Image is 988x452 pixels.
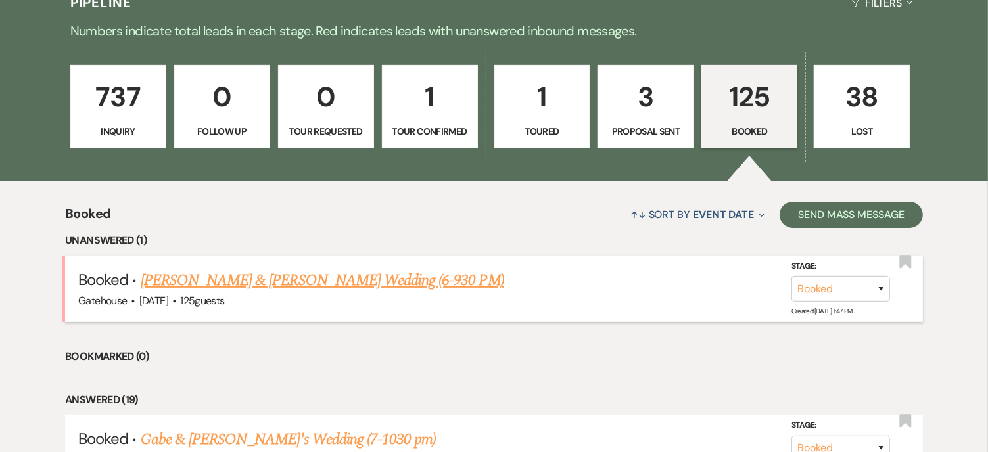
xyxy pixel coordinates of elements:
p: Booked [710,124,789,139]
a: Gabe & [PERSON_NAME]'s Wedding (7-1030 pm) [141,428,436,451]
p: 737 [79,75,158,119]
span: [DATE] [139,294,168,307]
p: Proposal Sent [606,124,685,139]
p: Follow Up [183,124,262,139]
p: Numbers indicate total leads in each stage. Red indicates leads with unanswered inbound messages. [21,20,968,41]
p: Inquiry [79,124,158,139]
p: Tour Confirmed [390,124,469,139]
span: 125 guests [180,294,224,307]
p: 0 [183,75,262,119]
button: Send Mass Message [780,202,923,228]
a: 0Tour Requested [278,65,374,149]
a: 38Lost [814,65,910,149]
a: 1Tour Confirmed [382,65,478,149]
li: Unanswered (1) [65,232,923,249]
p: Tour Requested [287,124,365,139]
span: Event Date [693,208,754,221]
span: Booked [78,428,128,449]
p: 1 [503,75,582,119]
label: Stage: [791,260,890,274]
p: Lost [822,124,901,139]
a: 1Toured [494,65,590,149]
p: Toured [503,124,582,139]
p: 3 [606,75,685,119]
a: 125Booked [701,65,797,149]
p: 125 [710,75,789,119]
p: 1 [390,75,469,119]
button: Sort By Event Date [625,197,770,232]
p: 38 [822,75,901,119]
a: 3Proposal Sent [598,65,694,149]
a: [PERSON_NAME] & [PERSON_NAME] Wedding (6-930 PM) [141,269,504,292]
span: Gatehouse [78,294,127,307]
label: Stage: [791,418,890,433]
span: Booked [78,269,128,290]
span: ↑↓ [630,208,646,221]
li: Answered (19) [65,392,923,409]
span: Created: [DATE] 1:47 PM [791,307,853,315]
a: 737Inquiry [70,65,166,149]
a: 0Follow Up [174,65,270,149]
li: Bookmarked (0) [65,348,923,365]
p: 0 [287,75,365,119]
span: Booked [65,204,110,232]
